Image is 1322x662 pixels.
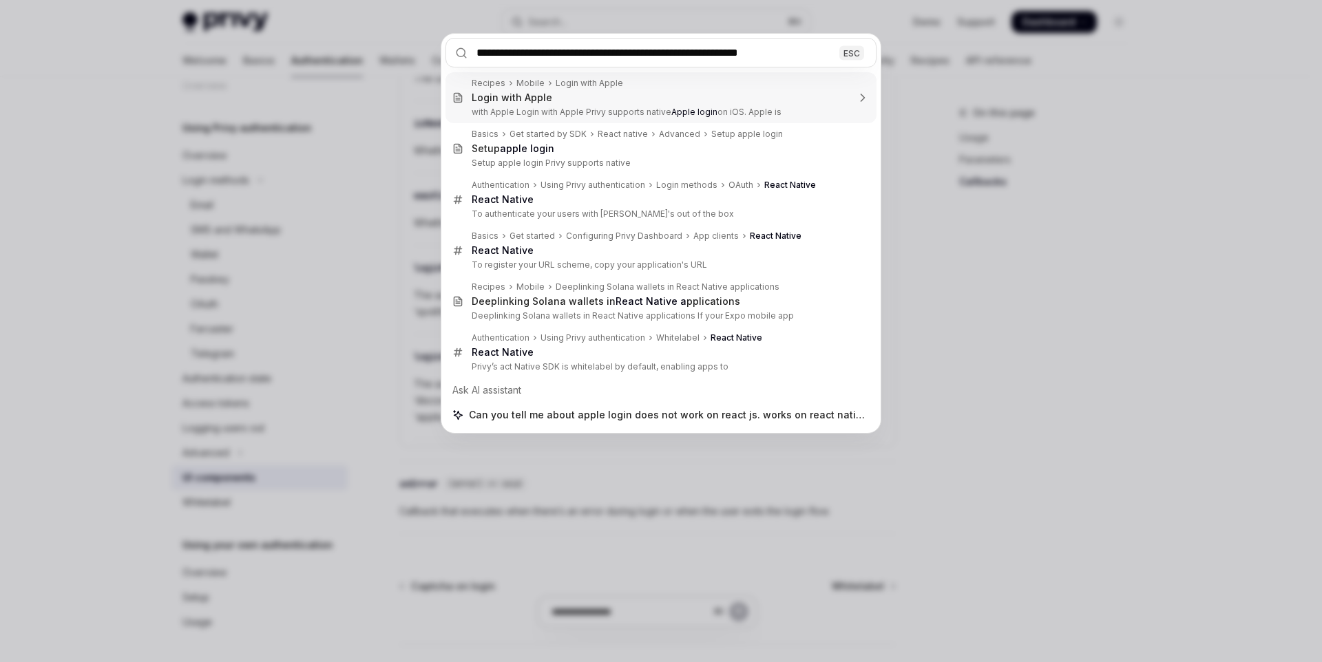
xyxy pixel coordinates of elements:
[469,408,870,422] span: Can you tell me about apple login does not work on react js. works on react native a?
[472,78,505,89] div: Recipes
[516,78,545,89] div: Mobile
[472,295,740,308] div: Deeplinking Solana wallets in pplications
[472,346,534,358] b: React Native
[541,332,645,343] div: Using Privy authentication
[500,142,554,154] b: apple login
[510,129,587,140] div: Get started by SDK
[616,295,686,307] b: React Native a
[472,142,554,155] div: Setup
[472,209,848,220] p: To authenticate your users with [PERSON_NAME]'s out of the box
[472,92,552,104] div: Login with Apple
[839,45,864,60] div: ESC
[472,158,848,169] p: Setup apple login Privy supports native
[472,180,529,191] div: Authentication
[445,378,877,403] div: Ask AI assistant
[556,78,623,89] div: Login with Apple
[556,281,779,292] div: Deeplinking Solana wallets in React Native applications
[656,332,700,343] div: Whitelabel
[598,129,648,140] div: React native
[566,231,682,242] div: Configuring Privy Dashboard
[693,231,739,242] div: App clients
[510,231,555,242] div: Get started
[728,180,753,191] div: OAuth
[659,129,700,140] div: Advanced
[472,281,505,292] div: Recipes
[472,310,848,321] p: Deeplinking Solana wallets in React Native applications If your Expo mobile app
[711,332,762,343] b: React Native
[764,180,816,190] b: React Native
[472,361,848,372] p: Privy’s act Native SDK is whitelabel by default, enabling apps to
[711,129,783,140] div: Setup apple login
[472,129,499,140] div: Basics
[472,259,848,270] p: To register your URL scheme, copy your application's URL
[656,180,717,191] div: Login methods
[671,107,717,117] b: Apple login
[516,281,545,292] div: Mobile
[472,244,534,256] b: React Native
[541,180,645,191] div: Using Privy authentication
[472,332,529,343] div: Authentication
[750,231,801,241] b: React Native
[472,193,534,205] b: React Native
[472,231,499,242] div: Basics
[472,107,848,118] p: with Apple Login with Apple Privy supports native on iOS. Apple is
